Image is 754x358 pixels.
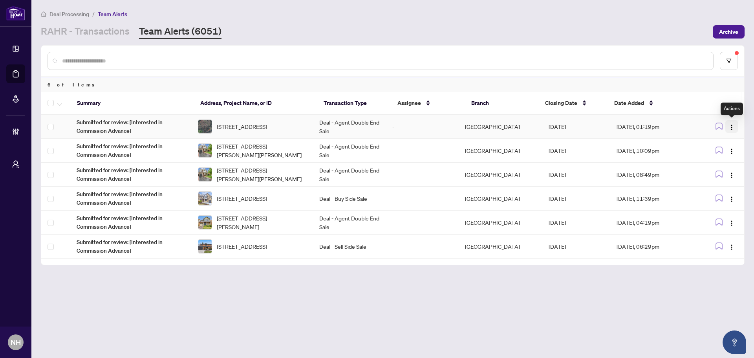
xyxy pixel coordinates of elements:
td: - [386,187,459,211]
a: RAHR - Transactions [41,25,130,39]
span: Team Alerts [98,11,127,18]
td: [DATE] [542,139,610,163]
span: Submitted for review: [Interested in Commission Advance] [77,142,185,159]
th: Assignee [391,92,465,115]
span: Deal Processing [49,11,89,18]
button: Logo [725,240,738,253]
th: Branch [465,92,539,115]
img: Logo [728,220,735,226]
td: Deal - Agent Double End Sale [313,139,386,163]
td: - [386,163,459,187]
th: Summary [71,92,194,115]
th: Transaction Type [317,92,391,115]
img: thumbnail-img [198,144,212,157]
button: Logo [725,120,738,133]
span: Archive [719,26,738,38]
span: [STREET_ADDRESS][PERSON_NAME][PERSON_NAME] [217,142,307,159]
td: [DATE] [542,115,610,139]
td: [DATE] [542,235,610,259]
td: [GEOGRAPHIC_DATA] [459,115,542,139]
button: Logo [725,144,738,157]
th: Date Added [608,92,697,115]
td: [DATE], 11:39pm [610,187,698,211]
span: user-switch [12,160,20,168]
img: Logo [728,148,735,154]
td: [DATE], 06:29pm [610,235,698,259]
img: thumbnail-img [198,192,212,205]
td: [DATE], 04:19pm [610,211,698,235]
span: [STREET_ADDRESS] [217,122,267,131]
button: filter [720,52,738,70]
button: Logo [725,216,738,229]
span: [STREET_ADDRESS][PERSON_NAME] [217,214,307,231]
td: [GEOGRAPHIC_DATA] [459,211,542,235]
img: Logo [728,172,735,178]
span: Submitted for review: [Interested in Commission Advance] [77,190,185,207]
td: - [386,139,459,163]
span: Submitted for review: [Interested in Commission Advance] [77,238,185,255]
td: [DATE], 08:49pm [610,163,698,187]
span: filter [726,58,732,64]
span: [STREET_ADDRESS][PERSON_NAME][PERSON_NAME] [217,166,307,183]
td: Deal - Agent Double End Sale [313,115,386,139]
button: Open asap [723,330,746,354]
img: thumbnail-img [198,120,212,133]
td: [DATE] [542,187,610,211]
span: Closing Date [545,99,577,107]
span: Submitted for review: [Interested in Commission Advance] [77,118,185,135]
span: Date Added [614,99,644,107]
span: [STREET_ADDRESS] [217,242,267,251]
span: NH [11,337,21,348]
td: [GEOGRAPHIC_DATA] [459,187,542,211]
td: - [386,115,459,139]
th: Address, Project Name, or ID [194,92,317,115]
td: - [386,235,459,259]
button: Logo [725,192,738,205]
span: Assignee [397,99,421,107]
div: Actions [721,103,743,115]
img: thumbnail-img [198,240,212,253]
td: [DATE] [542,211,610,235]
td: [GEOGRAPHIC_DATA] [459,163,542,187]
span: Submitted for review: [Interested in Commission Advance] [77,166,185,183]
li: / [92,9,95,18]
td: Deal - Agent Double End Sale [313,163,386,187]
span: home [41,11,46,17]
img: Logo [728,124,735,130]
td: [GEOGRAPHIC_DATA] [459,139,542,163]
button: Logo [725,168,738,181]
img: logo [6,6,25,20]
td: [DATE], 10:09pm [610,139,698,163]
a: Team Alerts (6051) [139,25,221,39]
img: thumbnail-img [198,168,212,181]
td: Deal - Agent Double End Sale [313,211,386,235]
td: [DATE] [542,163,610,187]
button: Archive [713,25,745,39]
td: Deal - Buy Side Sale [313,187,386,211]
td: [DATE], 01:19pm [610,115,698,139]
img: Logo [728,244,735,250]
img: Logo [728,196,735,202]
div: 6 of Items [41,77,744,92]
span: [STREET_ADDRESS] [217,194,267,203]
td: Deal - Sell Side Sale [313,235,386,259]
th: Closing Date [539,92,608,115]
td: [GEOGRAPHIC_DATA] [459,235,542,259]
span: Submitted for review: [Interested in Commission Advance] [77,214,185,231]
img: thumbnail-img [198,216,212,229]
td: - [386,211,459,235]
